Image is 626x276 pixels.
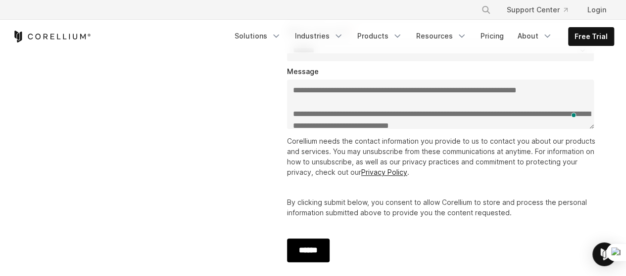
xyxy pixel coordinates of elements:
[361,168,407,176] a: Privacy Policy
[469,1,614,19] div: Navigation Menu
[287,79,594,129] textarea: To enrich screen reader interactions, please activate Accessibility in Grammarly extension settings
[351,27,408,45] a: Products
[477,1,495,19] button: Search
[287,67,319,76] span: Message
[499,1,576,19] a: Support Center
[287,197,598,218] p: By clicking submit below, you consent to allow Corellium to store and process the personal inform...
[12,31,91,42] a: Corellium Home
[592,242,616,266] div: Open Intercom Messenger
[229,27,287,45] a: Solutions
[475,27,510,45] a: Pricing
[229,27,614,46] div: Navigation Menu
[579,1,614,19] a: Login
[410,27,473,45] a: Resources
[287,136,598,177] p: Corellium needs the contact information you provide to us to contact you about our products and s...
[289,27,349,45] a: Industries
[512,27,558,45] a: About
[569,28,614,45] a: Free Trial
